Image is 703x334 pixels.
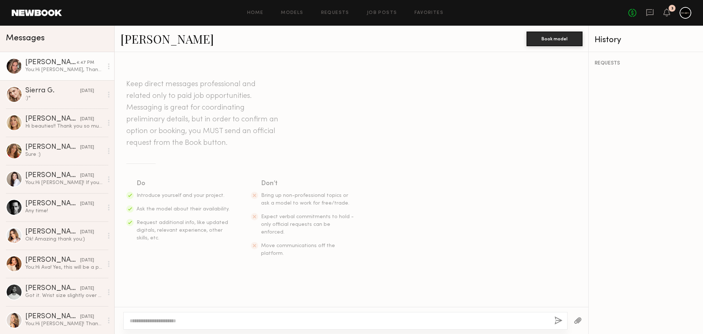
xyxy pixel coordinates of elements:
[137,193,224,198] span: Introduce yourself and your project.
[137,179,230,189] div: Do
[80,201,94,208] div: [DATE]
[367,11,397,15] a: Job Posts
[281,11,303,15] a: Models
[76,59,94,66] div: 4:47 PM
[527,32,583,46] button: Book model
[25,172,80,179] div: [PERSON_NAME]
[595,61,697,66] div: REQUESTS
[80,172,94,179] div: [DATE]
[25,66,103,73] div: You: Hi [PERSON_NAME], Thank you for your quick reply! Glad to hear that you are available! The f...
[80,144,94,151] div: [DATE]
[25,200,80,208] div: [PERSON_NAME]
[25,151,103,158] div: Sure :)
[25,264,103,271] div: You: Hi Ava! Yes, this will be a paid shoot as shown in your publish rate $120 x 3 hours. However...
[80,116,94,123] div: [DATE]
[80,88,94,95] div: [DATE]
[25,179,103,186] div: You: Hi [PERSON_NAME]! If you could mail the necklace to this address below, please let us know h...
[25,320,103,327] div: You: Hi [PERSON_NAME]! Thanks for your reply! Unfortunately, all time slots have been filled quic...
[25,313,80,320] div: [PERSON_NAME]
[671,7,673,11] div: 3
[25,123,103,130] div: Hi beauties!! Thank you so much for thinking of me! I typically charge $300/edited video for UGC....
[25,59,76,66] div: [PERSON_NAME]
[25,285,80,292] div: [PERSON_NAME]
[137,207,230,212] span: Ask the model about their availability.
[25,228,80,236] div: [PERSON_NAME]
[595,36,697,44] div: History
[261,214,354,235] span: Expect verbal commitments to hold - only official requests can be enforced.
[321,11,349,15] a: Requests
[80,313,94,320] div: [DATE]
[25,144,80,151] div: [PERSON_NAME]
[6,34,45,43] span: Messages
[120,31,214,47] a: [PERSON_NAME]
[247,11,264,15] a: Home
[126,78,280,149] header: Keep direct messages professional and related only to paid job opportunities. Messaging is great ...
[261,179,355,189] div: Don’t
[25,115,80,123] div: [PERSON_NAME]
[25,236,103,243] div: Ok! Amazing thank you:)
[25,257,80,264] div: [PERSON_NAME]
[261,193,349,206] span: Bring up non-professional topics or ask a model to work for free/trade.
[25,208,103,214] div: Any time!
[80,229,94,236] div: [DATE]
[527,35,583,41] a: Book model
[261,243,335,256] span: Move communications off the platform.
[80,285,94,292] div: [DATE]
[80,257,94,264] div: [DATE]
[414,11,443,15] a: Favorites
[137,220,228,241] span: Request additional info, like updated digitals, relevant experience, other skills, etc.
[25,87,80,95] div: Sierra G.
[25,292,103,299] div: Got it. Wrist size slightly over 7” Whatever is easiest pay wise. Phone number is [PHONE_NUMBER]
